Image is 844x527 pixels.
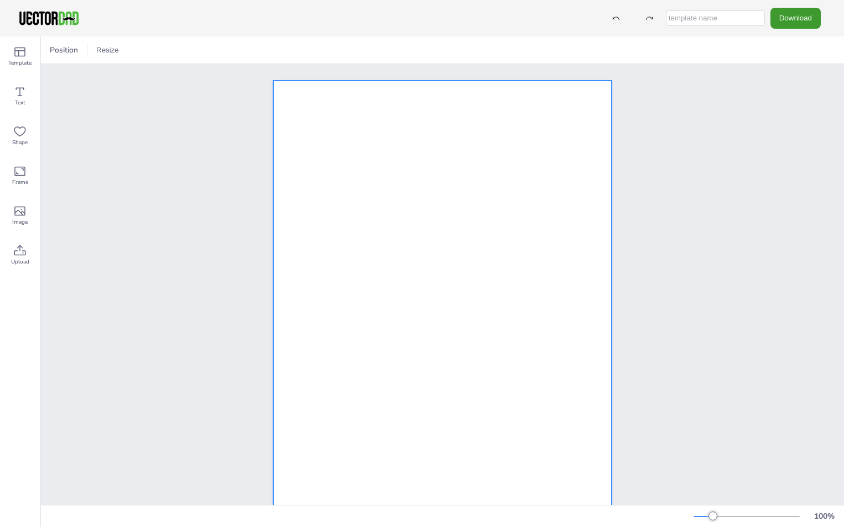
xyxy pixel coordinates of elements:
button: Download [770,8,821,28]
img: VectorDad-1.png [18,10,80,27]
span: Template [8,59,32,67]
span: Upload [11,257,29,266]
span: Position [48,45,80,55]
span: Shape [12,138,28,147]
input: template name [666,10,765,26]
div: 100 % [811,511,837,521]
span: Text [15,98,25,107]
span: Frame [12,178,28,187]
span: Image [12,218,28,226]
button: Resize [92,41,123,59]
